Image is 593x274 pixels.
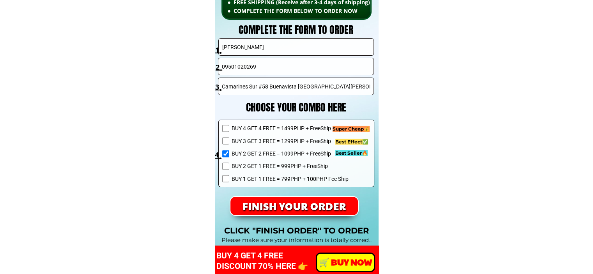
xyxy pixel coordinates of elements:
[216,62,224,73] h3: 2
[228,7,400,15] li: COMPLETE THE FORM BELOW TO ORDER NOW
[231,162,348,170] span: BUY 2 GET 1 FREE = 999PHP + FreeShip
[231,137,348,145] span: BUY 3 GET 3 FREE = 1299PHP + FreeShip
[220,58,372,75] input: Phone Number* (+63/09)
[216,251,335,272] h3: BUY 4 GET 4 FREE DISCOUNT 70% HERE 👉
[231,175,348,183] span: BUY 1 GET 1 FREE = 799PHP + 100PHP Fee Ship
[220,78,372,95] input: Full Address* ( Province - City - Barangay )
[231,124,348,133] span: BUY 4 GET 4 FREE = 1499PHP + FreeShip
[224,196,364,216] p: FINISH YOUR ORDER
[215,224,379,237] h3: CLICK "FINISH ORDER" TO ORDER
[215,22,377,38] h3: COMPLETE THE FORM TO ORDER
[215,44,223,56] h3: 1
[335,150,368,156] span: Best Seller🔥
[314,253,377,272] p: ️🛒 BUY NOW
[215,81,223,93] h3: 3
[231,149,348,158] span: BUY 2 GET 2 FREE = 1099PHP + FreeShip
[215,149,223,161] h3: 4
[227,99,365,116] h3: CHOOSE YOUR COMBO HERE
[333,126,370,132] span: Super Cheap💰
[335,139,368,145] span: Best Effect✅
[220,39,372,55] input: Your Name*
